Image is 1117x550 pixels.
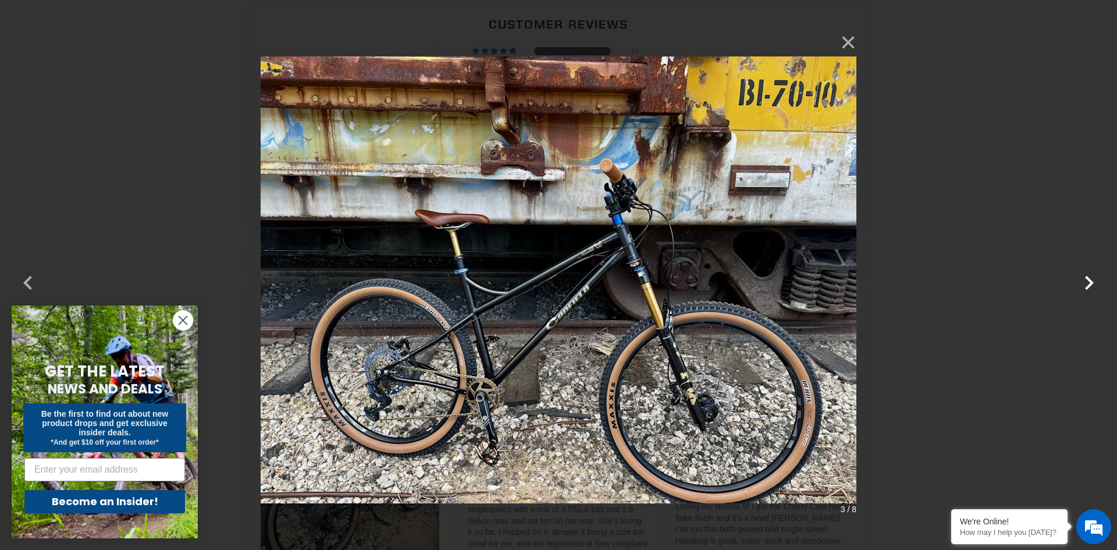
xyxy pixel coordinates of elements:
[41,409,169,437] span: Be the first to find out about new product drops and get exclusive insider deals.
[828,29,856,56] button: ×
[24,490,185,513] button: Become an Insider!
[1075,261,1103,289] button: Next (Right arrow key)
[24,458,185,481] input: Enter your email address
[960,528,1059,537] p: How may I help you today?
[173,310,193,331] button: Close dialog
[261,29,856,522] img: User picture
[14,261,42,289] button: Previous (Left arrow key)
[45,361,165,382] span: GET THE LATEST
[51,438,158,446] span: *And get $10 off your first order*
[960,517,1059,526] div: We're Online!
[841,501,856,517] span: 3 / 8
[48,379,162,398] span: NEWS AND DEALS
